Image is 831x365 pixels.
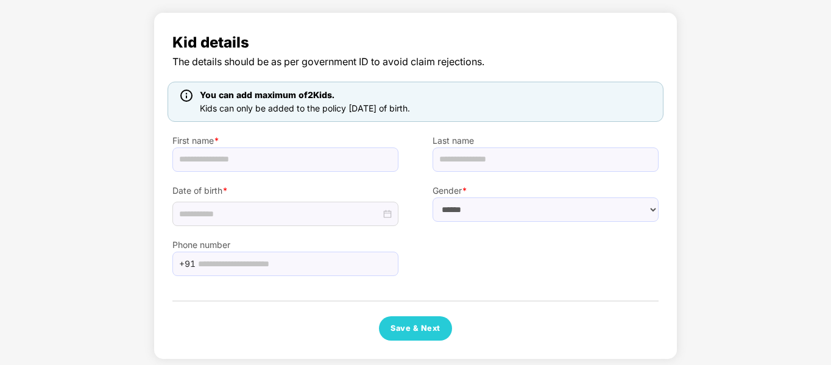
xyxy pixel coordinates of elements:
button: Save & Next [379,316,452,341]
label: Last name [433,134,659,147]
span: You can add maximum of 2 Kids. [200,90,334,100]
span: The details should be as per government ID to avoid claim rejections. [172,54,659,69]
span: +91 [179,255,196,273]
img: icon [180,90,193,102]
label: Gender [433,184,659,197]
label: Date of birth [172,184,398,197]
label: Phone number [172,238,398,252]
label: First name [172,134,398,147]
span: Kids can only be added to the policy [DATE] of birth. [200,103,410,113]
span: Kid details [172,31,659,54]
